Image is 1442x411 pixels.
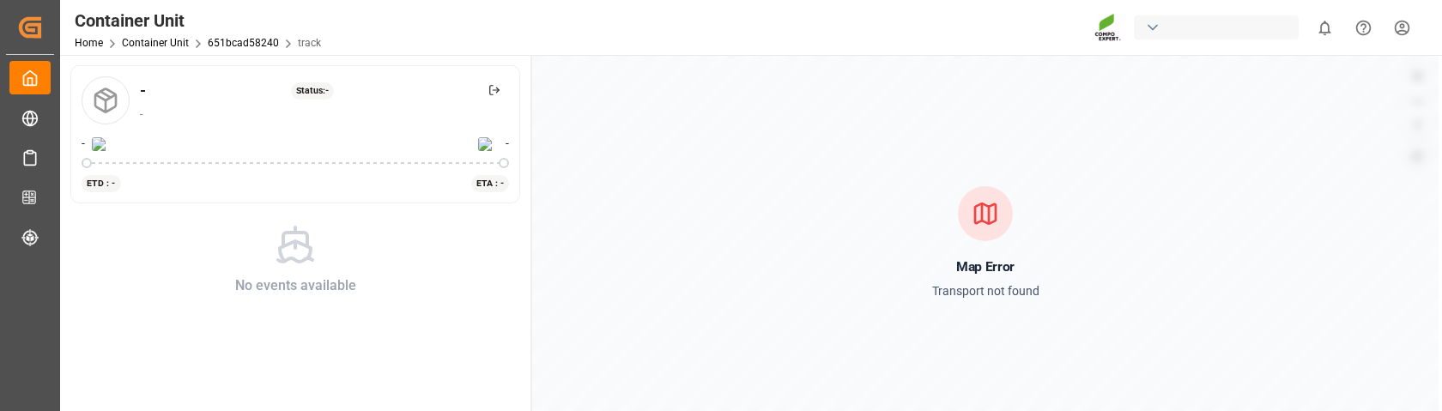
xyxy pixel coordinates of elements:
div: ETA : - [471,175,510,192]
div: Container Unit [75,8,321,33]
div: ETD : - [82,175,121,192]
div: No events available [235,275,356,296]
div: - [140,106,509,122]
button: show 0 new notifications [1306,9,1344,47]
img: Netherlands [478,137,499,151]
div: Status: - [291,82,335,100]
h2: Map Error [956,253,1014,281]
button: Help Center [1344,9,1383,47]
p: Transport not found [932,281,1039,302]
a: Home [75,37,103,49]
img: Screenshot%202023-09-29%20at%2010.02.21.png_1712312052.png [1094,13,1122,43]
img: Netherlands [92,137,112,151]
span: - [82,135,85,153]
a: Container Unit [122,37,189,49]
span: - [506,135,509,153]
div: - [140,79,146,102]
a: 651bcad58240 [208,37,279,49]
